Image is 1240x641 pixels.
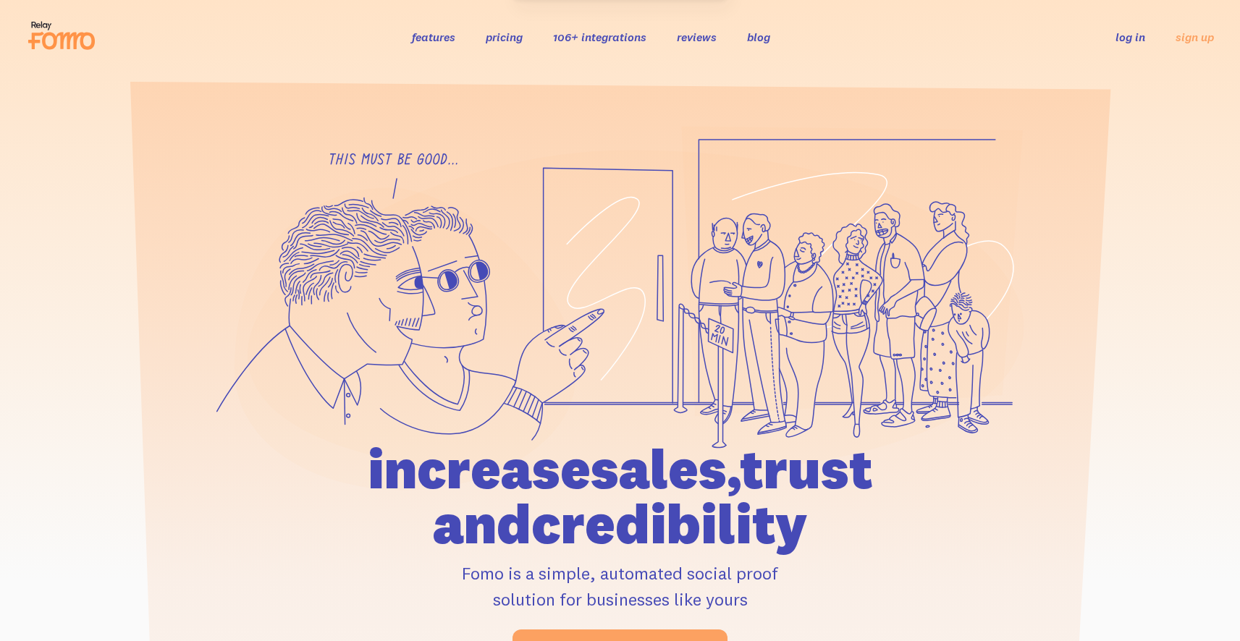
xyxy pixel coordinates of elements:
[677,30,717,44] a: reviews
[1176,30,1214,45] a: sign up
[285,560,956,612] p: Fomo is a simple, automated social proof solution for businesses like yours
[412,30,455,44] a: features
[285,441,956,551] h1: increase sales, trust and credibility
[553,30,646,44] a: 106+ integrations
[747,30,770,44] a: blog
[486,30,523,44] a: pricing
[1115,30,1145,44] a: log in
